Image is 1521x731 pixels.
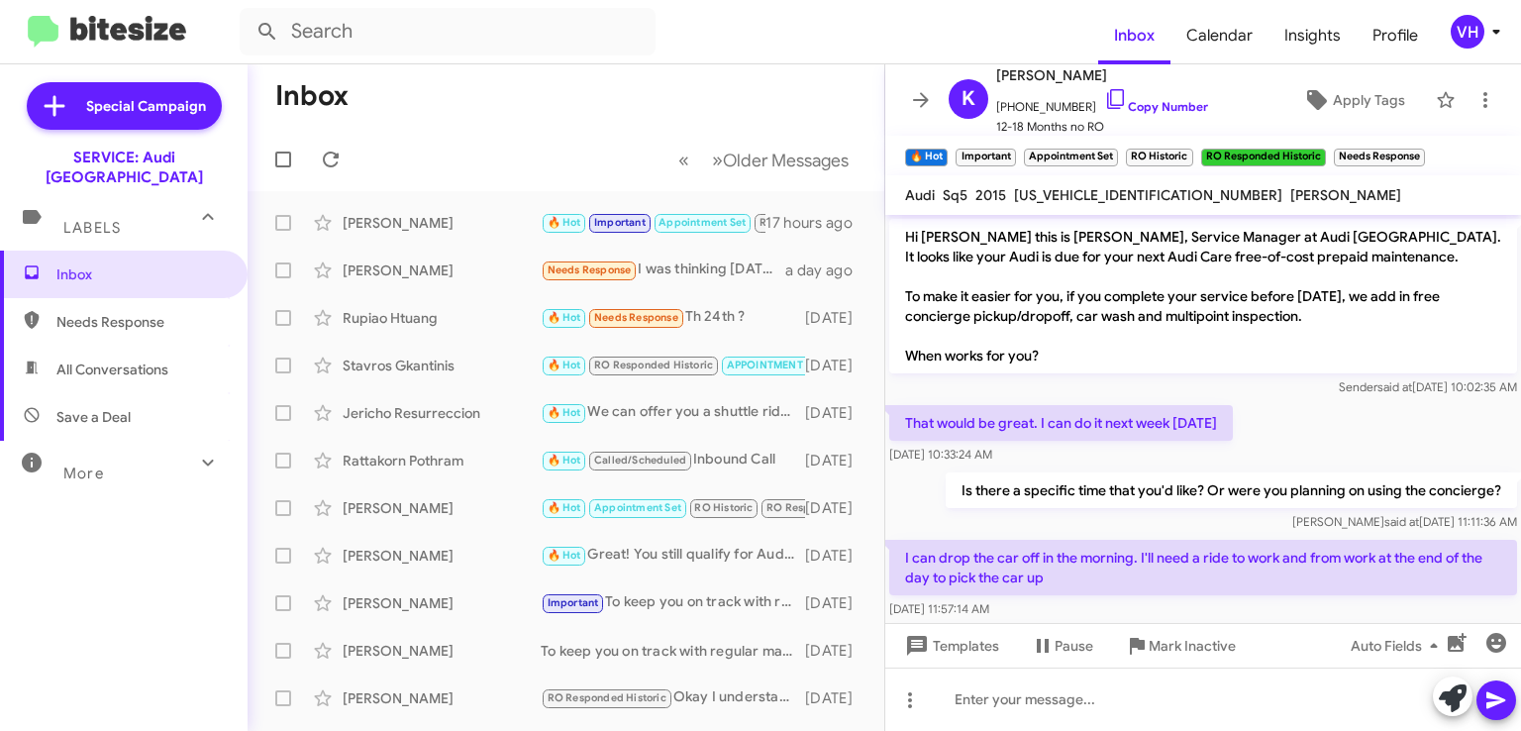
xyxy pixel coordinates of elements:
span: 🔥 Hot [548,359,581,371]
span: Sq5 [943,186,967,204]
div: Jericho Resurreccion [343,403,541,423]
div: [DATE] [805,403,868,423]
button: VH [1434,15,1499,49]
div: Rupiao Htuang [343,308,541,328]
div: [DATE] [805,593,868,613]
div: We can offer you a shuttle ride within a 12 miles radius, otherwise we will have to try for anoth... [541,401,805,424]
span: [PERSON_NAME] [DATE] 11:11:36 AM [1292,514,1517,529]
span: 12-18 Months no RO [996,117,1208,137]
div: Hi [PERSON_NAME]. Thanks for reaching out. I'd like to bring it in this week if possible. What wo... [541,211,765,234]
span: Save a Deal [56,407,131,427]
a: Insights [1268,7,1357,64]
span: said at [1377,379,1412,394]
a: Inbox [1098,7,1170,64]
div: [DATE] [805,546,868,566]
span: 2015 [975,186,1006,204]
span: said at [1384,514,1419,529]
span: Important [594,216,646,229]
div: [PERSON_NAME] [343,213,541,233]
h1: Inbox [275,80,349,112]
span: RO Responded Historic [766,501,885,514]
div: [DATE] [805,356,868,375]
div: VH [1451,15,1484,49]
span: [PERSON_NAME] [996,63,1208,87]
span: Important [548,596,599,609]
div: [PERSON_NAME] [343,593,541,613]
div: Stavros Gkantinis [343,356,541,375]
span: Inbox [56,264,225,284]
span: More [63,465,104,482]
button: Apply Tags [1280,82,1426,118]
div: [PERSON_NAME] [343,688,541,708]
span: [DATE] 10:33:24 AM [889,447,992,462]
p: That would be great. I can do it next week [DATE] [889,405,1233,441]
span: RO Responded Historic [548,691,666,704]
span: [PHONE_NUMBER] [996,87,1208,117]
button: Mark Inactive [1109,628,1252,664]
div: [DATE] [805,308,868,328]
input: Search [240,8,656,55]
span: Templates [901,628,999,664]
div: [PERSON_NAME] [343,641,541,661]
div: [DATE] [805,451,868,470]
span: Sender [DATE] 10:02:35 AM [1339,379,1517,394]
div: Inbound Call [541,449,805,471]
span: All Conversations [56,360,168,379]
a: Profile [1357,7,1434,64]
span: APPOINTMENT SET [727,359,824,371]
span: Auto Fields [1351,628,1446,664]
span: Audi [905,186,935,204]
div: [DATE] [805,688,868,708]
small: RO Historic [1126,149,1192,166]
small: RO Responded Historic [1201,149,1326,166]
span: [DATE] 11:57:14 AM [889,601,989,616]
span: [PERSON_NAME] [1290,186,1401,204]
small: Needs Response [1334,149,1425,166]
div: Okay I understand. Feel free to reach out if I can help in the future!👍 [541,686,805,709]
button: Previous [666,140,701,180]
div: To keep you on track with regular maintenance service on your vehicle, we recommend from 1 year o... [541,591,805,614]
span: Labels [63,219,121,237]
span: Appointment Set [594,501,681,514]
div: Hi, I just tried your phone number online but couldn't get through, can you give me a call? [541,354,805,376]
small: 🔥 Hot [905,149,948,166]
span: K [962,83,975,115]
button: Pause [1015,628,1109,664]
a: Special Campaign [27,82,222,130]
span: RO Responded Historic [594,359,713,371]
span: RO Historic [760,216,818,229]
p: I can drop the car off in the morning. I'll need a ride to work and from work at the end of the d... [889,540,1517,595]
div: Th 24th ? [541,306,805,329]
span: Needs Response [594,311,678,324]
span: » [712,148,723,172]
div: [PERSON_NAME] [343,546,541,566]
span: 🔥 Hot [548,311,581,324]
span: Apply Tags [1333,82,1405,118]
button: Templates [885,628,1015,664]
span: Needs Response [548,263,632,276]
div: [DATE] [805,641,868,661]
span: Mark Inactive [1149,628,1236,664]
div: Great! You still qualify for Audi Care so the 60k service is $1,199. It's $2,005.95 otherwise. [541,544,805,567]
a: Copy Number [1104,99,1208,114]
span: 🔥 Hot [548,454,581,467]
button: Auto Fields [1335,628,1462,664]
div: a day ago [785,261,868,280]
span: Special Campaign [86,96,206,116]
div: Rattakorn Pothram [343,451,541,470]
nav: Page navigation example [667,140,861,180]
p: Hi [PERSON_NAME] this is [PERSON_NAME], Service Manager at Audi [GEOGRAPHIC_DATA]. It looks like ... [889,219,1517,373]
span: 🔥 Hot [548,549,581,562]
span: Older Messages [723,150,849,171]
div: To keep you on track with regular maintenance service on your vehicle, we recommend from 1 year o... [541,641,805,661]
span: Pause [1055,628,1093,664]
div: [DATE] [805,498,868,518]
small: Important [956,149,1015,166]
span: 🔥 Hot [548,501,581,514]
a: Calendar [1170,7,1268,64]
span: Appointment Set [659,216,746,229]
span: Needs Response [56,312,225,332]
